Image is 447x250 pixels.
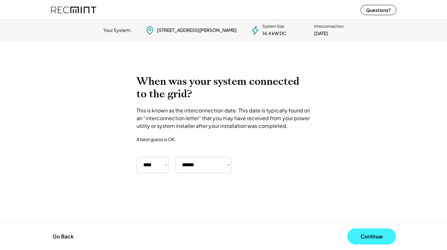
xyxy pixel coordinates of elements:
div: [STREET_ADDRESS][PERSON_NAME] [157,27,237,34]
div: This is known as the interconnection date. This date is typically found on an “interconnection le... [137,107,311,130]
div: Your System: [103,27,131,34]
button: Continue [347,228,396,245]
div: 14.4 kW DC [262,30,286,37]
h2: When was your system connected to the grid? [137,75,311,100]
div: [DATE] [314,30,328,37]
button: Questions? [361,5,396,15]
div: A best guess is OK. [137,136,176,142]
div: Interconnection [314,24,344,29]
img: recmint-logotype%403x%20%281%29.jpeg [51,1,96,18]
button: Go Back [51,229,76,244]
div: System Size [262,24,284,29]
